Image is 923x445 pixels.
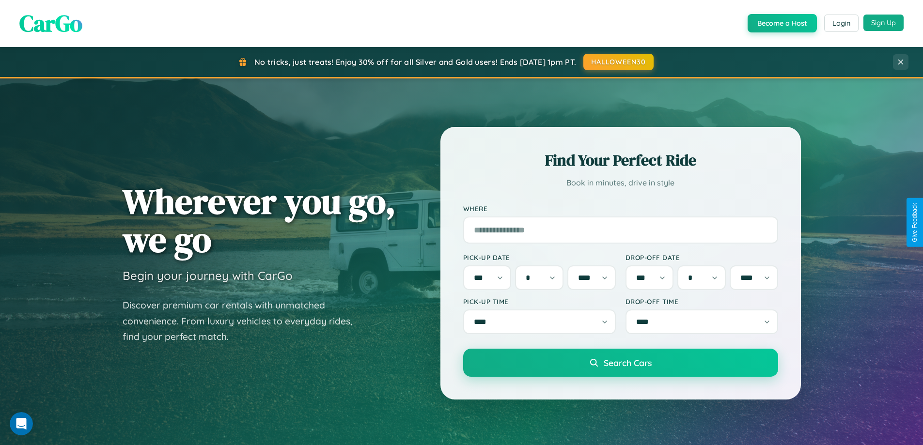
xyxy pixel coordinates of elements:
button: Become a Host [748,14,817,32]
span: No tricks, just treats! Enjoy 30% off for all Silver and Gold users! Ends [DATE] 1pm PT. [254,57,576,67]
iframe: Intercom live chat [10,412,33,435]
h1: Wherever you go, we go [123,182,396,259]
label: Pick-up Date [463,253,616,261]
button: HALLOWEEN30 [583,54,654,70]
span: CarGo [19,7,82,39]
label: Drop-off Time [626,297,778,306]
h2: Find Your Perfect Ride [463,150,778,171]
p: Discover premium car rentals with unmatched convenience. From luxury vehicles to everyday rides, ... [123,297,365,345]
h3: Begin your journey with CarGo [123,268,293,283]
div: Give Feedback [911,203,918,242]
label: Where [463,204,778,213]
label: Drop-off Date [626,253,778,261]
button: Login [824,15,859,32]
button: Search Cars [463,349,778,377]
label: Pick-up Time [463,297,616,306]
span: Search Cars [604,357,652,368]
button: Sign Up [863,15,904,31]
p: Book in minutes, drive in style [463,176,778,190]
